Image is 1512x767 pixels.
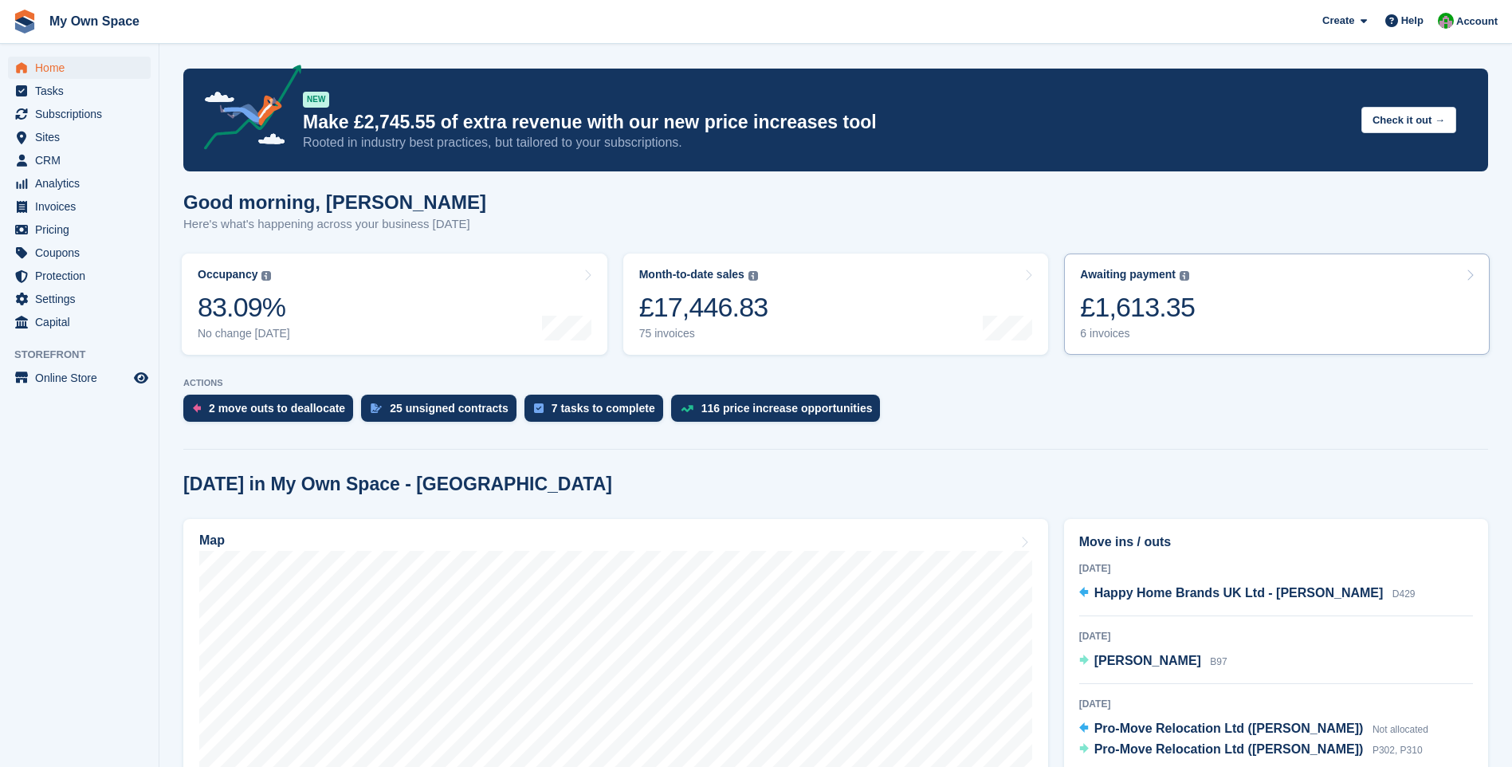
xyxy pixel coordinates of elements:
a: menu [8,367,151,389]
span: Tasks [35,80,131,102]
img: icon-info-grey-7440780725fd019a000dd9b08b2336e03edf1995a4989e88bcd33f0948082b44.svg [748,271,758,281]
a: [PERSON_NAME] B97 [1079,651,1227,672]
img: price-adjustments-announcement-icon-8257ccfd72463d97f412b2fc003d46551f7dbcb40ab6d574587a9cd5c0d94... [190,65,302,155]
img: icon-info-grey-7440780725fd019a000dd9b08b2336e03edf1995a4989e88bcd33f0948082b44.svg [1180,271,1189,281]
span: Settings [35,288,131,310]
img: contract_signature_icon-13c848040528278c33f63329250d36e43548de30e8caae1d1a13099fd9432cc5.svg [371,403,382,413]
a: menu [8,172,151,195]
p: Here's what's happening across your business [DATE] [183,215,486,234]
a: Month-to-date sales £17,446.83 75 invoices [623,254,1049,355]
div: £17,446.83 [639,291,768,324]
span: Subscriptions [35,103,131,125]
span: CRM [35,149,131,171]
a: menu [8,218,151,241]
div: Month-to-date sales [639,268,744,281]
span: Not allocated [1373,724,1428,735]
div: No change [DATE] [198,327,290,340]
span: Create [1322,13,1354,29]
a: menu [8,80,151,102]
span: Analytics [35,172,131,195]
span: Protection [35,265,131,287]
p: Rooted in industry best practices, but tailored to your subscriptions. [303,134,1349,151]
span: Online Store [35,367,131,389]
span: Happy Home Brands UK Ltd - [PERSON_NAME] [1094,586,1384,600]
a: Pro-Move Relocation Ltd ([PERSON_NAME]) P302, P310 [1079,740,1423,761]
a: 116 price increase opportunities [671,395,889,430]
span: Coupons [35,242,131,264]
h2: Move ins / outs [1079,533,1473,552]
span: Account [1456,14,1498,29]
img: price_increase_opportunities-93ffe204e8149a01c8c9dc8f82e8f89637d9d84a8eef4429ea346261dce0b2c0.svg [681,405,693,412]
span: [PERSON_NAME] [1094,654,1201,667]
a: Pro-Move Relocation Ltd ([PERSON_NAME]) Not allocated [1079,719,1428,740]
p: ACTIONS [183,378,1488,388]
a: menu [8,126,151,148]
span: P302, P310 [1373,745,1423,756]
div: 2 move outs to deallocate [209,402,345,415]
div: 75 invoices [639,327,768,340]
a: menu [8,103,151,125]
a: 7 tasks to complete [524,395,671,430]
img: stora-icon-8386f47178a22dfd0bd8f6a31ec36ba5ce8667c1dd55bd0f319d3a0aa187defe.svg [13,10,37,33]
div: 116 price increase opportunities [701,402,873,415]
a: 2 move outs to deallocate [183,395,361,430]
img: icon-info-grey-7440780725fd019a000dd9b08b2336e03edf1995a4989e88bcd33f0948082b44.svg [261,271,271,281]
h1: Good morning, [PERSON_NAME] [183,191,486,213]
a: Occupancy 83.09% No change [DATE] [182,254,607,355]
span: B97 [1210,656,1227,667]
div: 7 tasks to complete [552,402,655,415]
h2: [DATE] in My Own Space - [GEOGRAPHIC_DATA] [183,474,612,495]
span: Sites [35,126,131,148]
a: menu [8,311,151,333]
span: Pro-Move Relocation Ltd ([PERSON_NAME]) [1094,722,1364,735]
a: Happy Home Brands UK Ltd - [PERSON_NAME] D429 [1079,584,1416,604]
div: NEW [303,92,329,108]
span: Capital [35,311,131,333]
span: Pro-Move Relocation Ltd ([PERSON_NAME]) [1094,742,1364,756]
button: Check it out → [1361,107,1456,133]
a: menu [8,149,151,171]
div: [DATE] [1079,629,1473,643]
span: Home [35,57,131,79]
a: My Own Space [43,8,146,34]
div: 25 unsigned contracts [390,402,509,415]
a: menu [8,242,151,264]
a: menu [8,288,151,310]
a: Preview store [132,368,151,387]
div: Awaiting payment [1080,268,1176,281]
span: D429 [1392,588,1416,600]
div: 6 invoices [1080,327,1195,340]
a: 25 unsigned contracts [361,395,524,430]
div: £1,613.35 [1080,291,1195,324]
a: menu [8,57,151,79]
div: 83.09% [198,291,290,324]
div: [DATE] [1079,561,1473,576]
span: Storefront [14,347,159,363]
img: move_outs_to_deallocate_icon-f764333ba52eb49d3ac5e1228854f67142a1ed5810a6f6cc68b1a99e826820c5.svg [193,403,201,413]
span: Help [1401,13,1424,29]
span: Invoices [35,195,131,218]
div: Occupancy [198,268,257,281]
a: menu [8,265,151,287]
p: Make £2,745.55 of extra revenue with our new price increases tool [303,111,1349,134]
img: task-75834270c22a3079a89374b754ae025e5fb1db73e45f91037f5363f120a921f8.svg [534,403,544,413]
div: [DATE] [1079,697,1473,711]
a: Awaiting payment £1,613.35 6 invoices [1064,254,1490,355]
img: Paula Harris [1438,13,1454,29]
a: menu [8,195,151,218]
span: Pricing [35,218,131,241]
h2: Map [199,533,225,548]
